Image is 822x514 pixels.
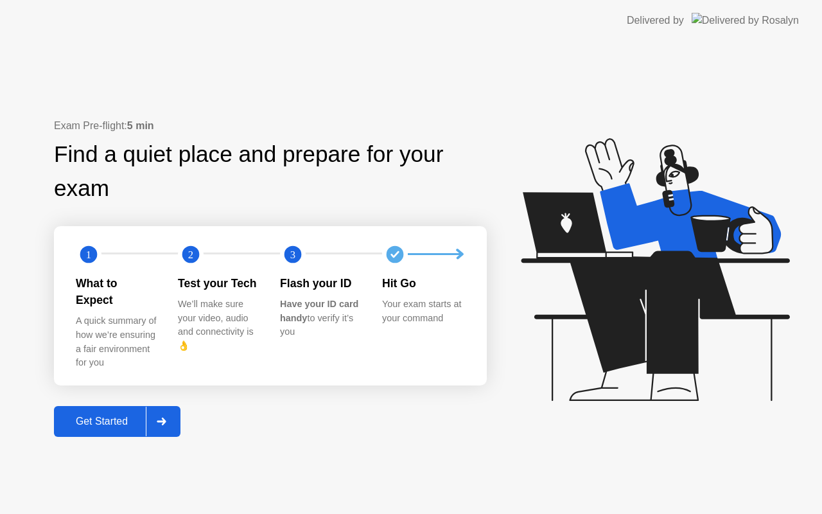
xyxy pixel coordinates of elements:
text: 1 [86,248,91,260]
div: Hit Go [382,275,464,292]
text: 3 [290,248,295,260]
div: Get Started [58,416,146,427]
div: What to Expect [76,275,157,309]
div: We’ll make sure your video, audio and connectivity is 👌 [178,297,259,353]
b: 5 min [127,120,154,131]
div: Exam Pre-flight: [54,118,487,134]
div: to verify it’s you [280,297,362,339]
text: 2 [188,248,193,260]
b: Have your ID card handy [280,299,358,323]
div: A quick summary of how we’re ensuring a fair environment for you [76,314,157,369]
div: Find a quiet place and prepare for your exam [54,137,487,206]
div: Test your Tech [178,275,259,292]
img: Delivered by Rosalyn [692,13,799,28]
div: Delivered by [627,13,684,28]
div: Your exam starts at your command [382,297,464,325]
button: Get Started [54,406,180,437]
div: Flash your ID [280,275,362,292]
